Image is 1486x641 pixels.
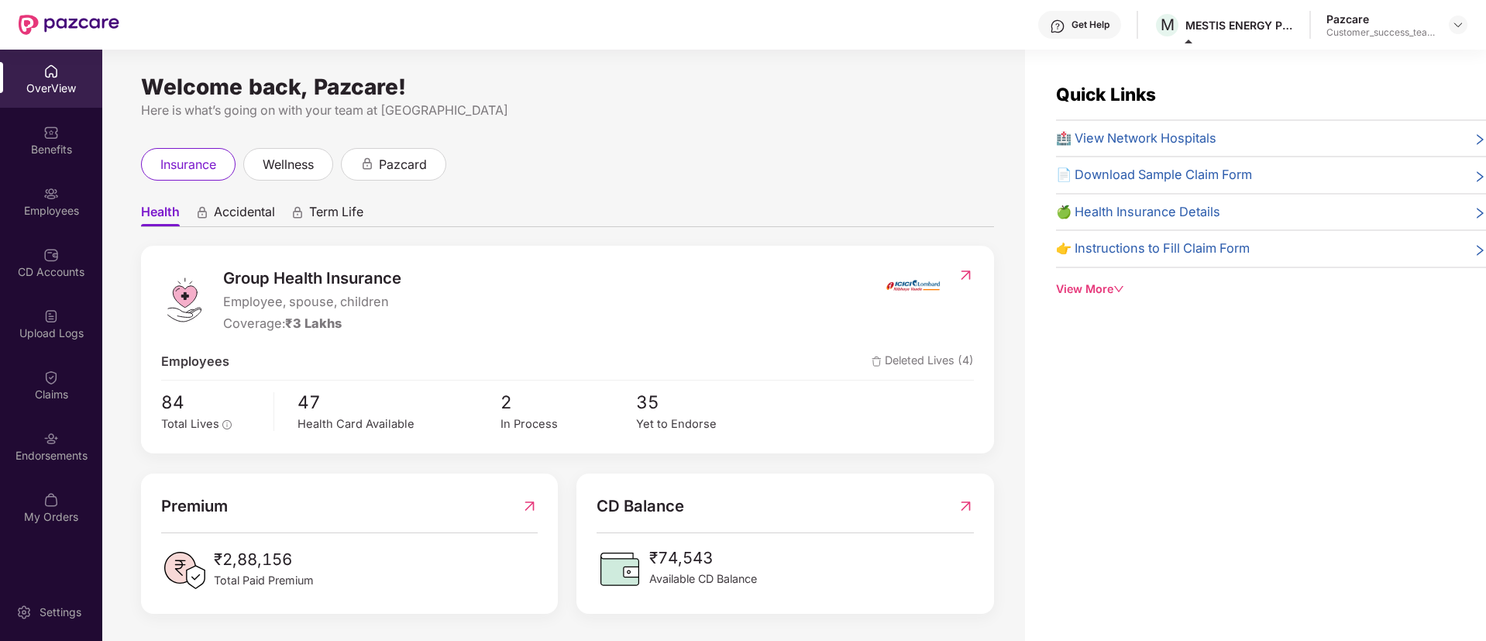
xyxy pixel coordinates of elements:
[1452,19,1464,31] img: svg+xml;base64,PHN2ZyBpZD0iRHJvcGRvd24tMzJ4MzIiIHhtbG5zPSJodHRwOi8vd3d3LnczLm9yZy8yMDAwL3N2ZyIgd2...
[500,415,636,433] div: In Process
[872,352,974,372] span: Deleted Lives (4)
[222,420,232,429] span: info-circle
[500,388,636,416] span: 2
[360,157,374,171] div: animation
[195,205,209,219] div: animation
[379,155,427,174] span: pazcard
[298,415,500,433] div: Health Card Available
[1072,19,1109,31] div: Get Help
[636,388,772,416] span: 35
[19,15,119,35] img: New Pazcare Logo
[958,494,974,519] img: RedirectIcon
[43,186,59,202] img: svg+xml;base64,PHN2ZyBpZD0iRW1wbG95ZWVzIiB4bWxucz0iaHR0cDovL3d3dy53My5vcmcvMjAwMC9zdmciIHdpZHRoPS...
[1326,26,1435,39] div: Customer_success_team_lead
[1056,129,1216,149] span: 🏥 View Network Hospitals
[223,292,401,312] span: Employee, spouse, children
[649,546,757,570] span: ₹74,543
[141,101,994,120] div: Here is what’s going on with your team at [GEOGRAPHIC_DATA]
[597,494,684,519] span: CD Balance
[43,431,59,446] img: svg+xml;base64,PHN2ZyBpZD0iRW5kb3JzZW1lbnRzIiB4bWxucz0iaHR0cDovL3d3dy53My5vcmcvMjAwMC9zdmciIHdpZH...
[1474,242,1486,259] span: right
[309,204,363,226] span: Term Life
[161,547,208,594] img: PaidPremiumIcon
[43,247,59,263] img: svg+xml;base64,PHN2ZyBpZD0iQ0RfQWNjb3VudHMiIGRhdGEtbmFtZT0iQ0QgQWNjb3VudHMiIHhtbG5zPSJodHRwOi8vd3...
[263,155,314,174] span: wellness
[298,388,500,416] span: 47
[1050,19,1065,34] img: svg+xml;base64,PHN2ZyBpZD0iSGVscC0zMngzMiIgeG1sbnM9Imh0dHA6Ly93d3cudzMub3JnLzIwMDAvc3ZnIiB3aWR0aD...
[160,155,216,174] span: insurance
[1474,168,1486,185] span: right
[521,494,538,519] img: RedirectIcon
[1474,132,1486,149] span: right
[1161,16,1175,34] span: M
[43,308,59,324] img: svg+xml;base64,PHN2ZyBpZD0iVXBsb2FkX0xvZ3MiIGRhdGEtbmFtZT0iVXBsb2FkIExvZ3MiIHhtbG5zPSJodHRwOi8vd3...
[43,492,59,508] img: svg+xml;base64,PHN2ZyBpZD0iTXlfT3JkZXJzIiBkYXRhLW5hbWU9Ik15IE9yZGVycyIgeG1sbnM9Imh0dHA6Ly93d3cudz...
[43,64,59,79] img: svg+xml;base64,PHN2ZyBpZD0iSG9tZSIgeG1sbnM9Imh0dHA6Ly93d3cudzMub3JnLzIwMDAvc3ZnIiB3aWR0aD0iMjAiIG...
[43,370,59,385] img: svg+xml;base64,PHN2ZyBpZD0iQ2xhaW0iIHhtbG5zPSJodHRwOi8vd3d3LnczLm9yZy8yMDAwL3N2ZyIgd2lkdGg9IjIwIi...
[958,267,974,283] img: RedirectIcon
[16,605,32,620] img: svg+xml;base64,PHN2ZyBpZD0iU2V0dGluZy0yMHgyMCIgeG1sbnM9Imh0dHA6Ly93d3cudzMub3JnLzIwMDAvc3ZnIiB3aW...
[161,352,229,372] span: Employees
[141,204,180,226] span: Health
[649,570,757,588] span: Available CD Balance
[291,205,304,219] div: animation
[161,388,263,416] span: 84
[1056,165,1252,185] span: 📄 Download Sample Claim Form
[1474,205,1486,222] span: right
[1056,239,1250,259] span: 👉 Instructions to Fill Claim Form
[43,125,59,140] img: svg+xml;base64,PHN2ZyBpZD0iQmVuZWZpdHMiIHhtbG5zPSJodHRwOi8vd3d3LnczLm9yZy8yMDAwL3N2ZyIgd2lkdGg9Ij...
[214,204,275,226] span: Accidental
[1113,284,1124,295] span: down
[872,357,882,367] img: deleteIcon
[1056,84,1156,105] span: Quick Links
[161,417,219,431] span: Total Lives
[141,81,994,93] div: Welcome back, Pazcare!
[161,277,208,323] img: logo
[223,314,401,334] div: Coverage:
[214,572,314,589] span: Total Paid Premium
[1185,18,1294,33] div: MESTIS ENERGY PRIVATE LIMITED
[1056,202,1220,222] span: 🍏 Health Insurance Details
[161,494,228,519] span: Premium
[636,415,772,433] div: Yet to Endorse
[884,266,942,305] img: insurerIcon
[1326,12,1435,26] div: Pazcare
[214,547,314,572] span: ₹2,88,156
[597,546,643,592] img: CDBalanceIcon
[1056,281,1486,298] div: View More
[223,266,401,291] span: Group Health Insurance
[35,605,86,620] div: Settings
[285,315,342,331] span: ₹3 Lakhs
